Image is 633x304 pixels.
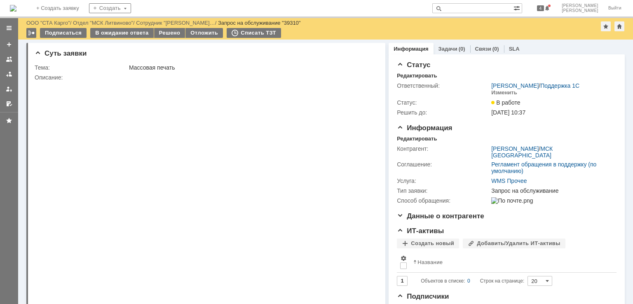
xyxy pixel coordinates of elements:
[491,89,517,96] div: Изменить
[26,20,73,26] div: /
[410,252,610,273] th: Название
[397,197,490,204] div: Способ обращения:
[509,46,520,52] a: SLA
[397,109,490,116] div: Решить до:
[397,227,444,235] span: ИТ-активы
[397,99,490,106] div: Статус:
[491,187,612,194] div: Запрос на обслуживание
[459,46,465,52] div: (0)
[417,259,443,265] div: Название
[397,187,490,194] div: Тип заявки:
[394,46,428,52] a: Информация
[537,5,544,11] span: 4
[467,276,470,286] div: 0
[513,4,522,12] span: Расширенный поиск
[492,46,499,52] div: (0)
[2,97,16,110] a: Мои согласования
[35,64,127,71] div: Тема:
[35,74,375,81] div: Описание:
[421,278,465,284] span: Объектов в списке:
[491,145,612,159] div: /
[491,197,533,204] img: По почте.png
[614,21,624,31] div: Сделать домашней страницей
[491,145,553,159] a: МСК [GEOGRAPHIC_DATA]
[491,82,539,89] a: [PERSON_NAME]
[397,72,437,79] div: Редактировать
[136,20,215,26] a: Сотрудник "[PERSON_NAME]…
[438,46,457,52] a: Задачи
[540,82,579,89] a: Поддержка 1С
[491,178,527,184] a: WMS Прочее
[491,109,525,116] span: [DATE] 10:37
[397,212,484,220] span: Данные о контрагенте
[397,61,430,69] span: Статус
[400,255,407,262] span: Настройки
[2,53,16,66] a: Заявки на командах
[421,276,524,286] i: Строк на странице:
[397,124,452,132] span: Информация
[475,46,491,52] a: Связи
[491,82,579,89] div: /
[397,178,490,184] div: Услуга:
[397,136,437,142] div: Редактировать
[601,21,611,31] div: Добавить в избранное
[2,68,16,81] a: Заявки в моей ответственности
[218,20,301,26] div: Запрос на обслуживание "39310"
[136,20,218,26] div: /
[562,8,598,13] span: [PERSON_NAME]
[73,20,136,26] div: /
[491,99,520,106] span: В работе
[89,3,131,13] div: Создать
[35,49,87,57] span: Суть заявки
[73,20,133,26] a: Отдел "МСК Литвиново"
[26,20,70,26] a: ООО "СТА Карго"
[10,5,16,12] a: Перейти на домашнюю страницу
[26,28,36,38] div: Работа с массовостью
[10,5,16,12] img: logo
[397,161,490,168] div: Соглашение:
[491,161,596,174] a: Регламент обращения в поддержку (по умолчанию)
[2,82,16,96] a: Мои заявки
[562,3,598,8] span: [PERSON_NAME]
[129,64,374,71] div: Массовая печать
[2,38,16,51] a: Создать заявку
[397,82,490,89] div: Ответственный:
[397,145,490,152] div: Контрагент:
[397,292,449,300] span: Подписчики
[491,145,539,152] a: [PERSON_NAME]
